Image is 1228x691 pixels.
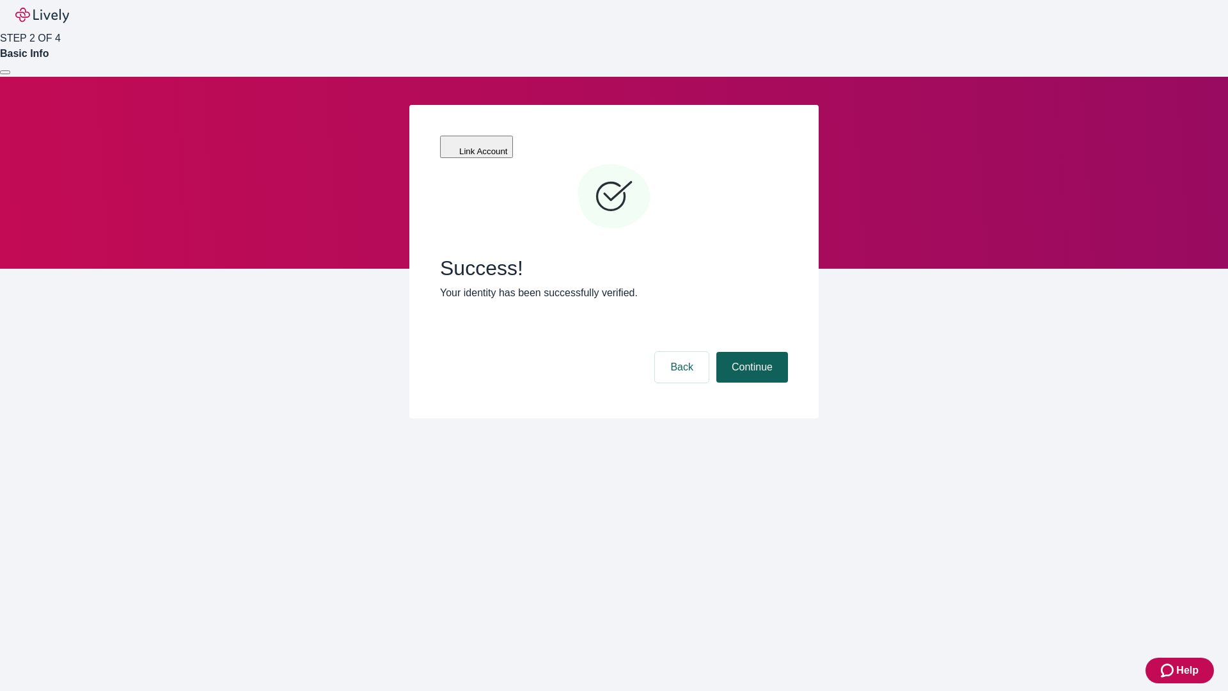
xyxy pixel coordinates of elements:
span: Success! [440,256,788,280]
button: Zendesk support iconHelp [1145,658,1214,683]
svg: Checkmark icon [576,159,652,235]
button: Back [655,352,709,383]
button: Continue [716,352,788,383]
p: Your identity has been successfully verified. [440,285,788,301]
img: Lively [15,8,69,23]
span: Help [1176,663,1199,678]
button: Link Account [440,136,513,158]
svg: Zendesk support icon [1161,663,1176,678]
